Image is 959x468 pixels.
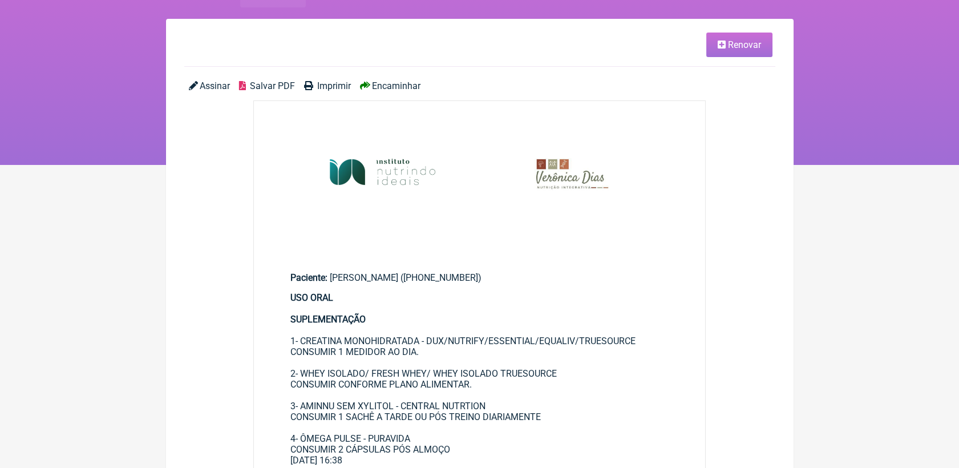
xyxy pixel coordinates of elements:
div: [DATE] 16:38 [290,455,669,466]
span: Encaminhar [372,80,420,91]
img: rSewsjIQ7AAAAAAAMhDsAAAAAAAyEOwAAAAAADIQ7AAAAAAAMhDsAAAAAAAyEOwAAAAAADIQ7AAAAAAAMhDsAAAAAAAyEOwAA... [254,101,706,252]
strong: USO ORAL SUPLEMENTAÇÃO [290,292,366,325]
span: Assinar [200,80,230,91]
a: Salvar PDF [239,80,295,91]
span: Salvar PDF [250,80,295,91]
a: Renovar [706,33,772,57]
a: Imprimir [304,80,351,91]
div: [PERSON_NAME] ([PHONE_NUMBER]) [290,272,669,283]
a: Encaminhar [360,80,420,91]
span: Paciente: [290,272,327,283]
div: 1- CREATINA MONOHIDRATADA - DUX/NUTRIFY/ESSENTIAL/EQUALIV/TRUESOURCE CONSUMIR 1 MEDIDOR AO DIA. 2... [290,292,669,455]
a: Assinar [189,80,230,91]
span: Renovar [728,39,761,50]
span: Imprimir [317,80,351,91]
